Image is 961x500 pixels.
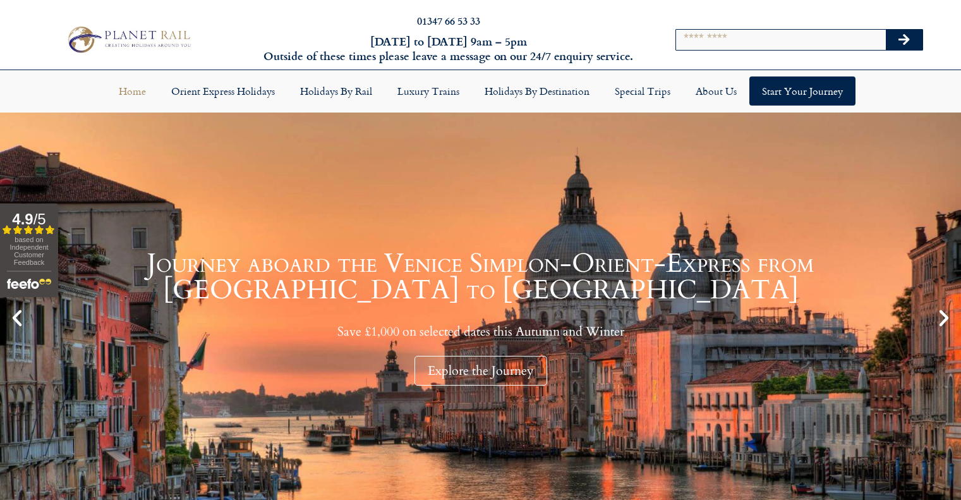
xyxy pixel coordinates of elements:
[385,76,472,106] a: Luxury Trains
[159,76,287,106] a: Orient Express Holidays
[683,76,749,106] a: About Us
[6,307,28,329] div: Previous slide
[32,250,929,303] h1: Journey aboard the Venice Simplon-Orient-Express from [GEOGRAPHIC_DATA] to [GEOGRAPHIC_DATA]
[106,76,159,106] a: Home
[63,23,194,56] img: Planet Rail Train Holidays Logo
[472,76,602,106] a: Holidays by Destination
[886,30,922,50] button: Search
[602,76,683,106] a: Special Trips
[6,76,955,106] nav: Menu
[414,356,547,386] div: Explore the Journey
[287,76,385,106] a: Holidays by Rail
[933,307,955,329] div: Next slide
[749,76,855,106] a: Start your Journey
[260,34,638,64] h6: [DATE] to [DATE] 9am – 5pm Outside of these times please leave a message on our 24/7 enquiry serv...
[32,324,929,339] p: Save £1,000 on selected dates this Autumn and Winter
[417,13,480,28] a: 01347 66 53 33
